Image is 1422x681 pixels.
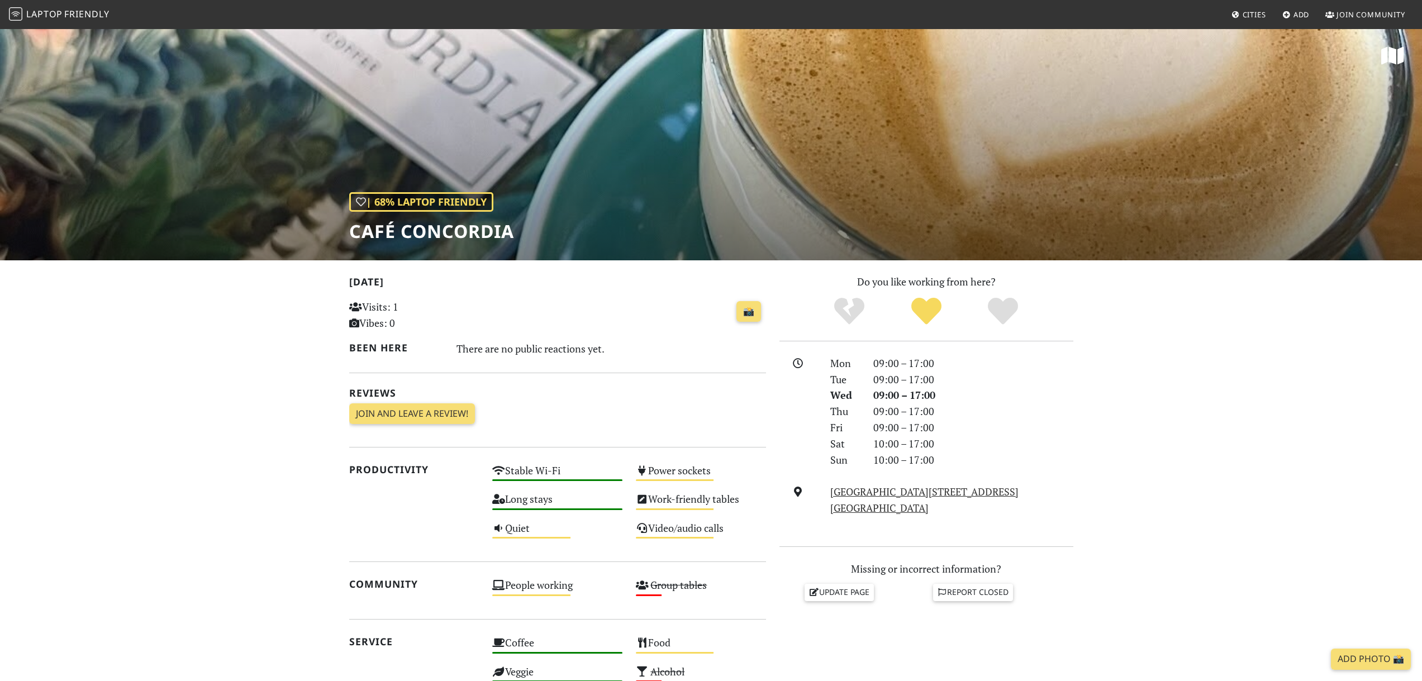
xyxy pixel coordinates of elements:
[26,8,63,20] span: Laptop
[867,372,1080,388] div: 09:00 – 17:00
[824,355,866,372] div: Mon
[629,519,773,547] div: Video/audio calls
[64,8,109,20] span: Friendly
[867,387,1080,403] div: 09:00 – 17:00
[349,221,514,242] h1: Café Concordia
[805,584,874,601] a: Update page
[349,578,479,590] h2: Community
[349,403,475,425] a: Join and leave a review!
[349,387,766,399] h2: Reviews
[964,296,1041,327] div: Definitely!
[1278,4,1314,25] a: Add
[1337,9,1405,20] span: Join Community
[9,7,22,21] img: LaptopFriendly
[888,296,965,327] div: Yes
[486,490,629,518] div: Long stays
[779,274,1073,290] p: Do you like working from here?
[9,5,110,25] a: LaptopFriendly LaptopFriendly
[824,436,866,452] div: Sat
[629,634,773,662] div: Food
[456,340,766,358] div: There are no public reactions yet.
[824,452,866,468] div: Sun
[629,490,773,518] div: Work-friendly tables
[349,299,479,331] p: Visits: 1 Vibes: 0
[867,355,1080,372] div: 09:00 – 17:00
[824,372,866,388] div: Tue
[1321,4,1410,25] a: Join Community
[1331,649,1411,670] a: Add Photo 📸
[486,576,629,604] div: People working
[629,461,773,490] div: Power sockets
[486,461,629,490] div: Stable Wi-Fi
[867,403,1080,420] div: 09:00 – 17:00
[867,420,1080,436] div: 09:00 – 17:00
[811,296,888,327] div: No
[349,464,479,475] h2: Productivity
[1293,9,1310,20] span: Add
[349,636,479,647] h2: Service
[1227,4,1271,25] a: Cities
[824,403,866,420] div: Thu
[867,436,1080,452] div: 10:00 – 17:00
[867,452,1080,468] div: 10:00 – 17:00
[349,342,444,354] h2: Been here
[830,485,1019,515] a: [GEOGRAPHIC_DATA][STREET_ADDRESS][GEOGRAPHIC_DATA]
[349,276,766,292] h2: [DATE]
[486,519,629,547] div: Quiet
[824,420,866,436] div: Fri
[824,387,866,403] div: Wed
[933,584,1014,601] a: Report closed
[650,665,684,678] s: Alcohol
[1243,9,1266,20] span: Cities
[650,578,707,592] s: Group tables
[486,634,629,662] div: Coffee
[349,192,493,212] div: | 68% Laptop Friendly
[779,561,1073,577] p: Missing or incorrect information?
[736,301,761,322] a: 📸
